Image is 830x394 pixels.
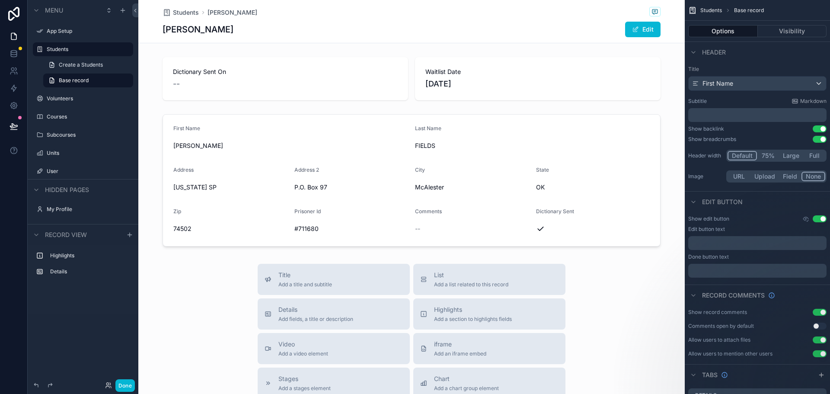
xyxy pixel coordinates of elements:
[801,172,825,181] button: None
[278,305,353,314] span: Details
[434,271,508,279] span: List
[45,6,63,15] span: Menu
[688,108,827,122] div: scrollable content
[434,350,486,357] span: Add an iframe embed
[47,131,131,138] label: Subcourses
[434,316,512,323] span: Add a section to highlights fields
[702,79,733,88] span: First Name
[434,385,499,392] span: Add a chart group element
[258,264,410,295] button: TitleAdd a title and subtitle
[688,309,747,316] div: Show record comments
[728,172,750,181] button: URL
[757,151,779,160] button: 75%
[47,206,131,213] label: My Profile
[434,340,486,349] span: iframe
[728,151,757,160] button: Default
[50,268,130,275] label: Details
[47,46,128,53] label: Students
[47,168,131,175] label: User
[688,152,723,159] label: Header width
[803,151,825,160] button: Full
[779,151,803,160] button: Large
[163,8,199,17] a: Students
[413,333,565,364] button: iframeAdd an iframe embed
[688,98,707,105] label: Subtitle
[758,25,827,37] button: Visibility
[688,253,729,260] label: Done button text
[47,95,131,102] label: Volunteers
[163,23,233,35] h1: [PERSON_NAME]
[434,281,508,288] span: Add a list related to this record
[258,298,410,330] button: DetailsAdd fields, a title or description
[700,7,722,14] span: Students
[702,198,743,206] span: Edit button
[688,236,827,250] div: scrollable content
[207,8,257,17] a: [PERSON_NAME]
[45,186,89,194] span: Hidden pages
[688,66,827,73] label: Title
[45,231,87,239] span: Record view
[278,385,331,392] span: Add a stages element
[688,173,723,180] label: Image
[800,98,827,105] span: Markdown
[625,22,661,37] button: Edit
[43,74,133,87] a: Base record
[688,25,758,37] button: Options
[47,150,131,157] label: Units
[734,7,764,14] span: Base record
[258,333,410,364] button: VideoAdd a video element
[173,8,199,17] span: Students
[43,58,133,72] a: Create a Students
[688,136,736,143] div: Show breadcrumbs
[47,113,131,120] label: Courses
[688,264,827,278] div: scrollable content
[792,98,827,105] a: Markdown
[115,379,135,392] button: Done
[779,172,802,181] button: Field
[688,76,827,91] button: First Name
[278,340,328,349] span: Video
[47,28,131,35] label: App Setup
[59,77,89,84] span: Base record
[750,172,779,181] button: Upload
[413,264,565,295] button: ListAdd a list related to this record
[688,323,754,330] div: Comments open by default
[413,298,565,330] button: HighlightsAdd a section to highlights fields
[50,252,130,259] label: Highlights
[702,291,765,300] span: Record comments
[278,316,353,323] span: Add fields, a title or description
[688,215,729,222] label: Show edit button
[434,375,499,383] span: Chart
[434,305,512,314] span: Highlights
[28,245,138,287] div: scrollable content
[278,350,328,357] span: Add a video element
[278,375,331,383] span: Stages
[702,48,726,57] span: Header
[278,271,332,279] span: Title
[688,226,725,233] label: Edit button text
[59,61,103,68] span: Create a Students
[278,281,332,288] span: Add a title and subtitle
[688,125,724,132] div: Show backlink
